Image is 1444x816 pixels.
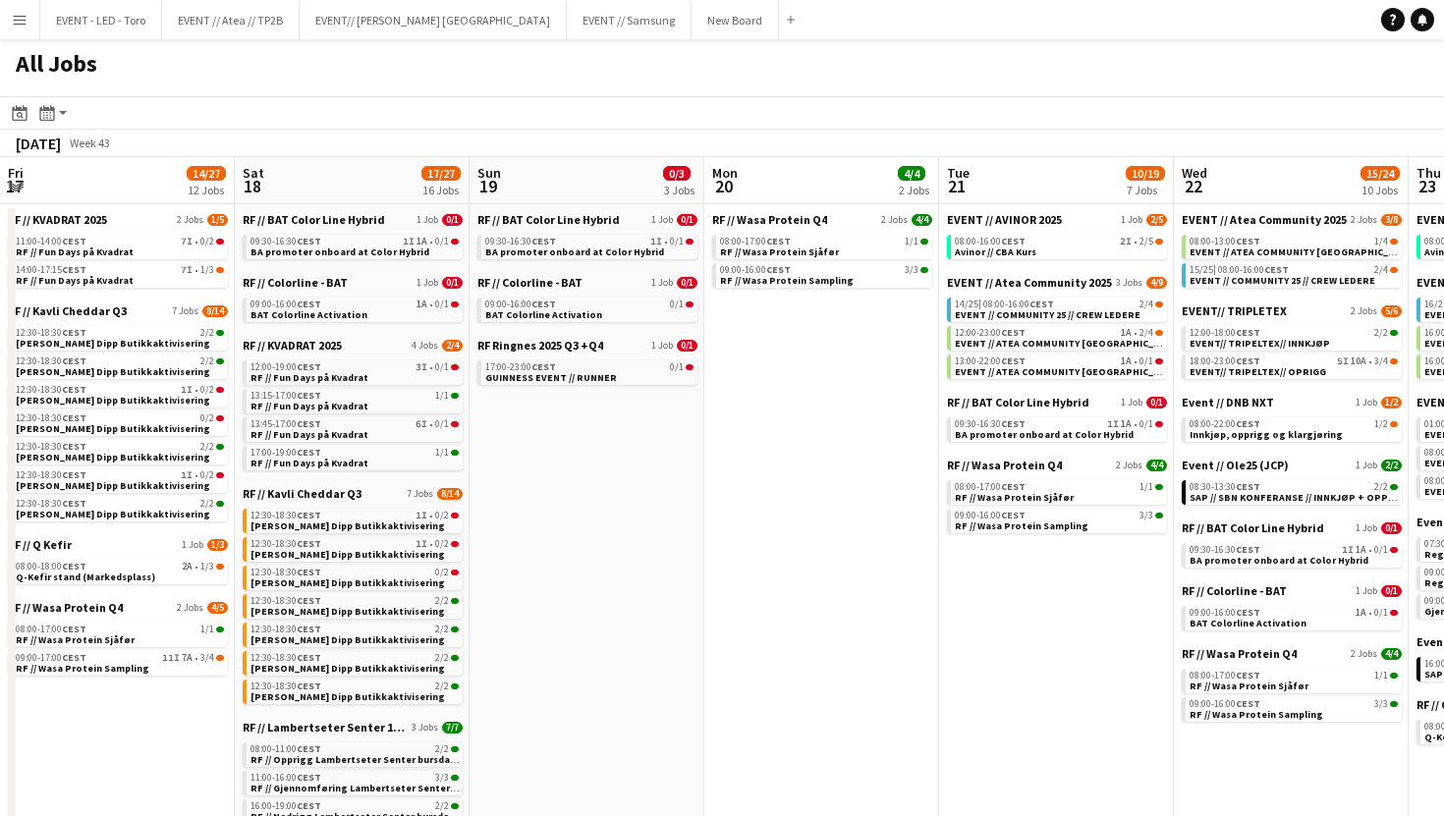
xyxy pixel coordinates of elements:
[1351,214,1377,226] span: 2 Jobs
[243,212,385,227] span: RF // BAT Color Line Hybrid
[1190,365,1326,378] span: EVENT// TRIPELTEX// OPRIGG
[485,298,694,320] a: 09:00-16:00CEST0/1BAT Colorline Activation
[955,428,1134,441] span: BA promoter onboard at Color Hybrid
[1374,265,1388,275] span: 2/4
[16,394,210,407] span: Kavli Cheddar Dipp Butikkaktivisering
[955,328,1026,338] span: 12:00-23:00
[62,383,86,396] span: CEST
[1139,419,1153,429] span: 0/1
[947,395,1167,409] a: RF // BAT Color Line Hybrid1 Job0/1
[712,212,932,292] div: RF // Wasa Protein Q42 Jobs4/408:00-17:00CEST1/1RF // Wasa Protein Sjåfør09:00-16:00CEST3/3RF // ...
[442,277,463,289] span: 0/1
[250,389,459,411] a: 13:15-17:00CEST1/1RF // Fun Days på Kvadrat
[243,338,463,353] a: RF // KVADRAT 20254 Jobs2/4
[250,237,321,246] span: 09:30-16:30
[477,338,603,353] span: RF Ringnes 2025 Q3 +Q4
[62,497,86,510] span: CEST
[955,337,1250,350] span: EVENT // ATEA COMMUNITY ÅLESUND // EVENT CREW
[177,214,203,226] span: 2 Jobs
[947,458,1167,472] a: RF // Wasa Protein Q42 Jobs4/4
[677,214,697,226] span: 0/1
[62,411,86,424] span: CEST
[1001,480,1026,493] span: CEST
[62,326,86,339] span: CEST
[1190,354,1398,377] a: 18:00-23:00CEST5I10A•3/4EVENT// TRIPELTEX// OPRIGG
[297,298,321,310] span: CEST
[407,488,433,500] span: 7 Jobs
[16,383,224,406] a: 12:30-18:30CEST1I•0/2[PERSON_NAME] Dipp Butikkaktivisering
[62,468,86,481] span: CEST
[1001,509,1026,521] span: CEST
[955,245,1036,258] span: Avinor // CBA Kurs
[250,511,459,520] div: •
[162,1,300,39] button: EVENT // Atea // TP2B
[250,371,368,384] span: RF // Fun Days på Kvadrat
[1182,395,1274,409] span: Event // DNB NXT
[250,360,459,383] a: 12:00-19:00CEST3I•0/1RF // Fun Days på Kvadrat
[1351,356,1366,366] span: 10A
[8,212,107,227] span: RF // KVADRAT 2025
[250,235,459,257] a: 09:30-16:30CEST1I1A•0/1BA promoter onboard at Color Hybrid
[670,299,684,309] span: 0/1
[1146,277,1167,289] span: 4/9
[16,499,86,509] span: 12:30-18:30
[243,486,463,501] a: RF // Kavli Cheddar Q37 Jobs8/14
[1381,214,1402,226] span: 3/8
[485,308,602,321] span: BAT Colorline Activation
[243,338,342,353] span: RF // KVADRAT 2025
[712,212,827,227] span: RF // Wasa Protein Q4
[1264,263,1289,276] span: CEST
[200,499,214,509] span: 2/2
[477,275,583,290] span: RF // Colorline - BAT
[297,509,321,521] span: CEST
[412,340,438,352] span: 4 Jobs
[1139,482,1153,492] span: 1/1
[1116,460,1142,471] span: 2 Jobs
[435,362,449,372] span: 0/1
[250,417,459,440] a: 13:45-17:00CEST6I•0/1RF // Fun Days på Kvadrat
[243,275,463,290] a: RF // Colorline - BAT1 Job0/1
[947,275,1167,395] div: EVENT // Atea Community 20253 Jobs4/914/25|08:00-16:00CEST2/4EVENT // COMMUNITY 25 // CREW LEDERE...
[1236,235,1260,247] span: CEST
[181,470,193,480] span: 1I
[416,511,427,520] span: 1I
[16,385,224,395] div: •
[62,263,86,276] span: CEST
[1182,458,1402,472] a: Event // Ole25 (JCP)1 Job2/2
[947,275,1112,290] span: EVENT // Atea Community 2025
[1182,458,1289,472] span: Event // Ole25 (JCP)
[651,340,673,352] span: 1 Job
[677,340,697,352] span: 0/1
[243,275,348,290] span: RF // Colorline - BAT
[477,212,620,227] span: RF // BAT Color Line Hybrid
[16,411,224,434] a: 12:30-18:30CEST0/2[PERSON_NAME] Dipp Butikkaktivisering
[955,328,1163,338] div: •
[1121,356,1132,366] span: 1A
[435,391,449,401] span: 1/1
[1182,212,1402,227] a: EVENT // Atea Community 20252 Jobs3/8
[955,354,1163,377] a: 13:00-22:00CEST1A•0/1EVENT // ATEA COMMUNITY [GEOGRAPHIC_DATA] // EVENT CREW
[16,470,224,480] div: •
[62,440,86,453] span: CEST
[1190,263,1398,286] a: 15/25|08:00-16:00CEST2/4EVENT // COMMUNITY 25 // CREW LEDERE
[16,365,210,378] span: Kavli Cheddar Dipp Butikkaktivisering
[720,235,928,257] a: 08:00-17:00CEST1/1RF // Wasa Protein Sjåfør
[881,214,908,226] span: 2 Jobs
[720,274,854,287] span: RF // Wasa Protein Sampling
[477,212,697,275] div: RF // BAT Color Line Hybrid1 Job0/109:30-16:30CEST1I•0/1BA promoter onboard at Color Hybrid
[1146,460,1167,471] span: 4/4
[172,305,198,317] span: 7 Jobs
[955,482,1026,492] span: 08:00-17:00
[1121,397,1142,408] span: 1 Job
[250,299,459,309] div: •
[250,245,429,258] span: BA promoter onboard at Color Hybrid
[955,237,1163,246] div: •
[955,298,1163,320] a: 14/25|08:00-16:00CEST2/4EVENT // COMMUNITY 25 // CREW LEDERE
[567,1,692,39] button: EVENT // Samsung
[531,235,556,247] span: CEST
[181,237,193,246] span: 7I
[531,298,556,310] span: CEST
[8,212,228,303] div: RF // KVADRAT 20252 Jobs1/511:00-14:00CEST7I•0/2RF // Fun Days på Kvadrat14:00-17:15CEST7I•1/3RF ...
[243,486,361,501] span: RF // Kavli Cheddar Q3
[947,458,1167,537] div: RF // Wasa Protein Q42 Jobs4/408:00-17:00CEST1/1RF // Wasa Protein Sjåfør09:00-16:00CEST3/3RF // ...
